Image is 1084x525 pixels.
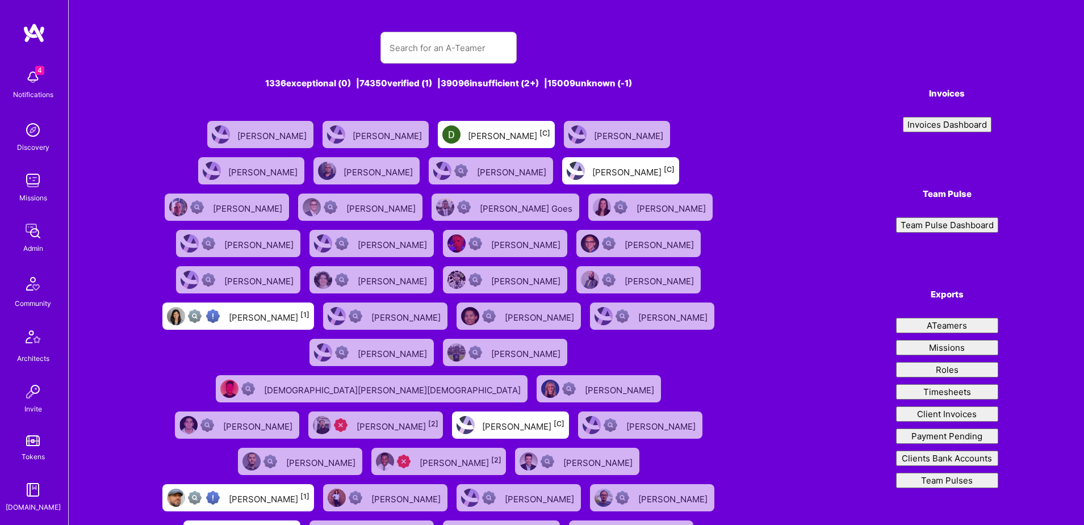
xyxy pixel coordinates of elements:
[584,189,717,225] a: User AvatarNot Scrubbed[PERSON_NAME]
[190,200,204,214] img: Not Scrubbed
[194,153,309,189] a: User Avatar[PERSON_NAME]
[585,480,719,516] a: User AvatarNot Scrubbed[PERSON_NAME]
[300,310,309,319] sup: [1]
[896,429,998,444] button: Payment Pending
[896,473,998,488] button: Team Pulses
[896,89,998,99] h4: Invoices
[367,443,510,480] a: User AvatarUnqualified[PERSON_NAME][2]
[188,491,202,505] img: Not fully vetted
[22,478,44,501] img: guide book
[202,273,215,287] img: Not Scrubbed
[223,418,295,432] div: [PERSON_NAME]
[171,225,305,262] a: User AvatarNot Scrubbed[PERSON_NAME]
[263,455,277,468] img: Not Scrubbed
[212,125,230,144] img: User Avatar
[229,490,309,505] div: [PERSON_NAME]
[626,418,698,432] div: [PERSON_NAME]
[318,116,433,153] a: User Avatar[PERSON_NAME]
[171,262,305,298] a: User AvatarNot Scrubbed[PERSON_NAME]
[468,273,482,287] img: Not Scrubbed
[491,272,563,287] div: [PERSON_NAME]
[211,371,532,407] a: User AvatarNot Scrubbed[DEMOGRAPHIC_DATA][PERSON_NAME][DEMOGRAPHIC_DATA]
[581,271,599,289] img: User Avatar
[447,271,466,289] img: User Avatar
[447,407,574,443] a: User Avatar[PERSON_NAME][C]
[314,271,332,289] img: User Avatar
[554,419,564,428] sup: [C]
[539,129,550,137] sup: [C]
[170,407,304,443] a: User AvatarNot Scrubbed[PERSON_NAME]
[167,489,185,507] img: User Avatar
[303,198,321,216] img: User Avatar
[24,403,42,415] div: Invite
[581,234,599,253] img: User Avatar
[358,272,429,287] div: [PERSON_NAME]
[541,455,554,468] img: Not Scrubbed
[154,77,742,89] div: 1336 exceptional (0) | 74350 verified (1) | 39096 insufficient (2+) | 15009 unknown (-1)
[319,480,452,516] a: User AvatarNot Scrubbed[PERSON_NAME]
[594,127,666,142] div: [PERSON_NAME]
[438,225,572,262] a: User AvatarNot Scrubbed[PERSON_NAME]
[896,289,998,300] h4: Exports
[357,418,438,432] div: [PERSON_NAME]
[896,362,998,377] button: Roles
[585,381,656,396] div: [PERSON_NAME]
[228,163,300,178] div: [PERSON_NAME]
[572,262,705,298] a: User AvatarNot Scrubbed[PERSON_NAME]
[335,237,349,250] img: Not Scrubbed
[424,153,558,189] a: User AvatarNot Scrubbed[PERSON_NAME]
[420,454,501,469] div: [PERSON_NAME]
[313,416,331,434] img: User Avatar
[583,416,601,434] img: User Avatar
[158,298,319,334] a: User AvatarNot fully vettedHigh Potential User[PERSON_NAME][1]
[562,382,576,396] img: Not Scrubbed
[233,443,367,480] a: User AvatarNot Scrubbed[PERSON_NAME]
[188,309,202,323] img: Not fully vetted
[461,489,479,507] img: User Avatar
[457,416,475,434] img: User Avatar
[305,262,438,298] a: User AvatarNot Scrubbed[PERSON_NAME]
[614,200,627,214] img: Not Scrubbed
[203,116,318,153] a: User Avatar[PERSON_NAME]
[202,237,215,250] img: Not Scrubbed
[896,318,998,333] button: ATeamers
[520,452,538,471] img: User Avatar
[19,270,47,297] img: Community
[438,334,572,371] a: User AvatarNot Scrubbed[PERSON_NAME]
[286,454,358,469] div: [PERSON_NAME]
[242,452,261,471] img: User Avatar
[358,345,429,360] div: [PERSON_NAME]
[491,345,563,360] div: [PERSON_NAME]
[505,309,576,324] div: [PERSON_NAME]
[397,455,411,468] img: Unqualified
[346,200,418,215] div: [PERSON_NAME]
[604,418,617,432] img: Not Scrubbed
[309,153,424,189] a: User Avatar[PERSON_NAME]
[23,23,45,43] img: logo
[327,125,345,144] img: User Avatar
[169,198,187,216] img: User Avatar
[314,234,332,253] img: User Avatar
[371,490,443,505] div: [PERSON_NAME]
[22,119,44,141] img: discovery
[638,490,710,505] div: [PERSON_NAME]
[300,492,309,501] sup: [1]
[896,406,998,422] button: Client Invoices
[15,297,51,309] div: Community
[224,272,296,287] div: [PERSON_NAME]
[638,309,710,324] div: [PERSON_NAME]
[19,325,47,352] img: Architects
[468,346,482,359] img: Not Scrubbed
[896,451,998,466] button: Clients Bank Accounts
[664,165,675,174] sup: [C]
[237,127,309,142] div: [PERSON_NAME]
[314,343,332,362] img: User Avatar
[505,490,576,505] div: [PERSON_NAME]
[602,237,616,250] img: Not Scrubbed
[480,200,575,215] div: [PERSON_NAME] Goes
[324,200,337,214] img: Not Scrubbed
[447,234,466,253] img: User Avatar
[6,501,61,513] div: [DOMAIN_NAME]
[304,407,447,443] a: User AvatarUnqualified[PERSON_NAME][2]
[181,271,199,289] img: User Avatar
